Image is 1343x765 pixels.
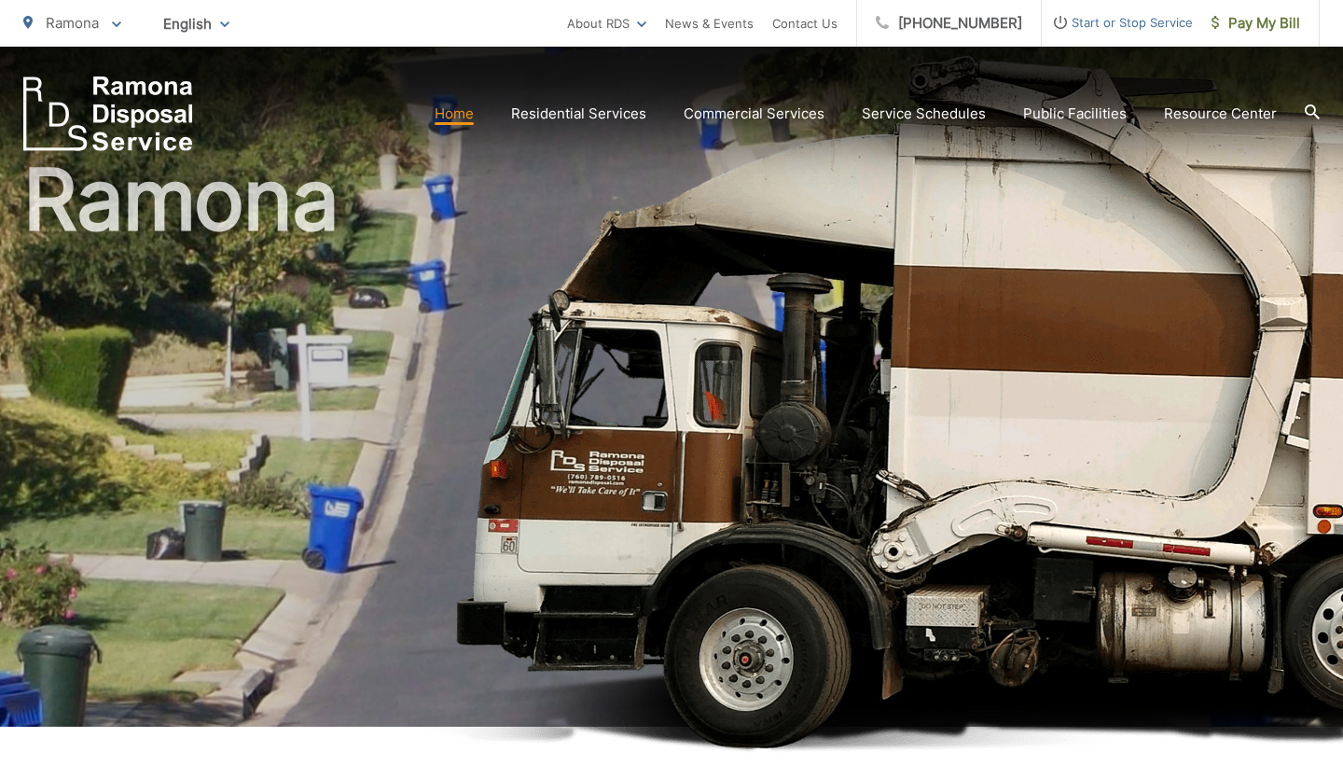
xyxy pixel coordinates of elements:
h1: Ramona [23,153,1320,744]
a: Contact Us [772,12,838,35]
span: Pay My Bill [1211,12,1300,35]
span: Ramona [46,14,99,32]
a: Home [435,103,474,125]
a: EDCD logo. Return to the homepage. [23,76,193,151]
a: Commercial Services [684,103,824,125]
a: Resource Center [1164,103,1277,125]
a: Residential Services [511,103,646,125]
span: English [149,7,243,40]
a: Public Facilities [1023,103,1127,125]
a: About RDS [567,12,646,35]
a: Service Schedules [862,103,986,125]
a: News & Events [665,12,754,35]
